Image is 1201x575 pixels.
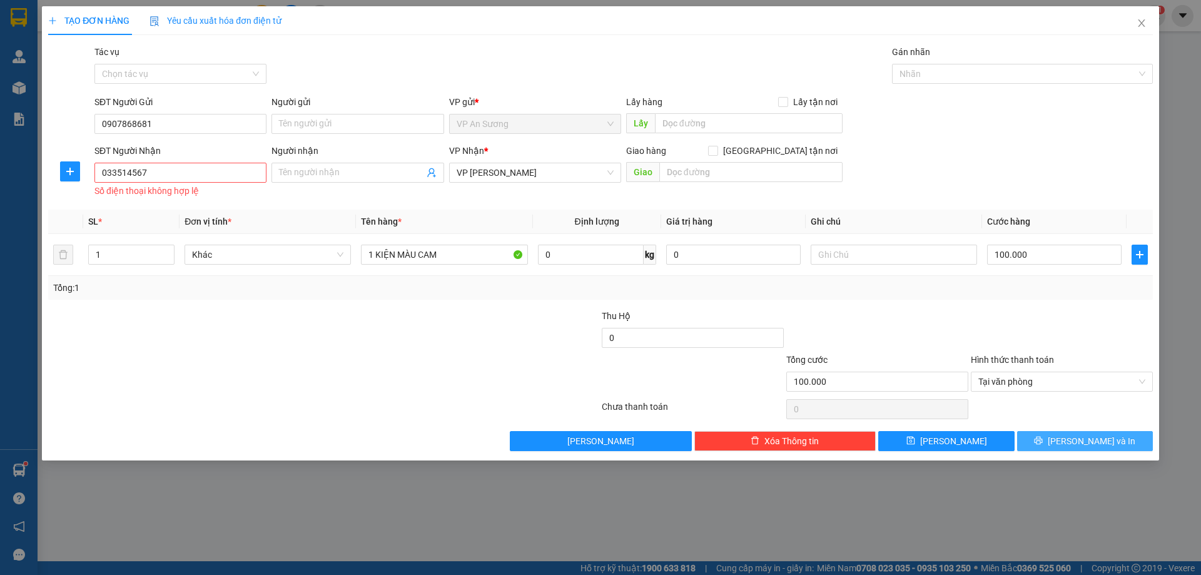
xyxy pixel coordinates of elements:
[449,95,621,109] div: VP gửi
[626,97,662,107] span: Lấy hàng
[626,113,655,133] span: Lấy
[987,216,1030,226] span: Cước hàng
[806,210,982,234] th: Ghi chú
[94,184,266,198] div: Số điện thoại không hợp lệ
[602,311,631,321] span: Thu Hộ
[48,16,57,25] span: plus
[920,434,987,448] span: [PERSON_NAME]
[788,95,843,109] span: Lấy tận nơi
[185,216,231,226] span: Đơn vị tính
[600,400,785,422] div: Chưa thanh toán
[626,162,659,182] span: Giao
[94,47,119,57] label: Tác vụ
[786,355,828,365] span: Tổng cước
[149,16,281,26] span: Yêu cầu xuất hóa đơn điện tử
[361,216,402,226] span: Tên hàng
[978,372,1145,391] span: Tại văn phòng
[906,436,915,446] span: save
[61,166,79,176] span: plus
[48,16,129,26] span: TẠO ĐƠN HÀNG
[271,144,443,158] div: Người nhận
[694,431,876,451] button: deleteXóa Thông tin
[361,245,527,265] input: VD: Bàn, Ghế
[718,144,843,158] span: [GEOGRAPHIC_DATA] tận nơi
[271,95,443,109] div: Người gửi
[510,431,692,451] button: [PERSON_NAME]
[449,146,484,156] span: VP Nhận
[427,168,437,178] span: user-add
[1017,431,1153,451] button: printer[PERSON_NAME] và In
[53,281,464,295] div: Tổng: 1
[1034,436,1043,446] span: printer
[764,434,819,448] span: Xóa Thông tin
[94,144,266,158] div: SĐT Người Nhận
[149,16,160,26] img: icon
[751,436,759,446] span: delete
[1048,434,1135,448] span: [PERSON_NAME] và In
[659,162,843,182] input: Dọc đường
[1132,250,1147,260] span: plus
[1124,6,1159,41] button: Close
[1132,245,1148,265] button: plus
[626,146,666,156] span: Giao hàng
[575,216,619,226] span: Định lượng
[457,114,614,133] span: VP An Sương
[666,245,801,265] input: 0
[60,161,80,181] button: plus
[53,245,73,265] button: delete
[892,47,930,57] label: Gán nhãn
[1137,18,1147,28] span: close
[192,245,343,264] span: Khác
[94,95,266,109] div: SĐT Người Gửi
[811,245,977,265] input: Ghi Chú
[88,216,98,226] span: SL
[644,245,656,265] span: kg
[878,431,1014,451] button: save[PERSON_NAME]
[567,434,634,448] span: [PERSON_NAME]
[666,216,712,226] span: Giá trị hàng
[971,355,1054,365] label: Hình thức thanh toán
[457,163,614,182] span: VP Lao Bảo
[655,113,843,133] input: Dọc đường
